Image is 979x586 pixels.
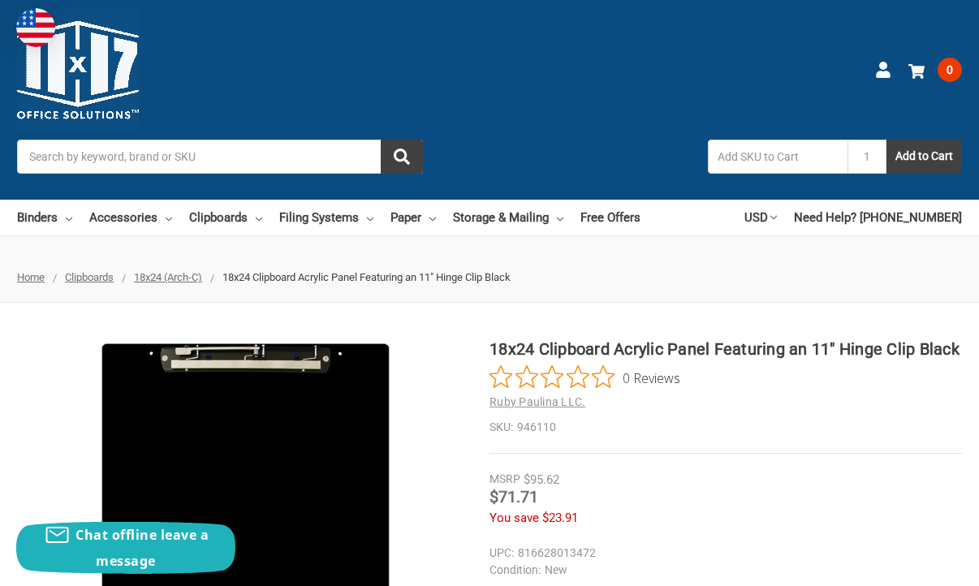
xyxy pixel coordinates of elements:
[453,200,563,235] a: Storage & Mailing
[17,200,72,235] a: Binders
[89,200,172,235] a: Accessories
[908,49,962,91] a: 0
[279,200,373,235] a: Filing Systems
[65,271,114,283] a: Clipboards
[189,200,262,235] a: Clipboards
[794,200,962,235] a: Need Help? [PHONE_NUMBER]
[489,562,541,579] dt: Condition:
[75,526,209,570] span: Chat offline leave a message
[886,140,962,174] button: Add to Cart
[744,200,777,235] a: USD
[489,545,514,562] dt: UPC:
[17,271,45,283] a: Home
[489,487,538,506] span: $71.71
[623,365,680,390] span: 0 Reviews
[489,471,520,488] div: MSRP
[489,419,513,436] dt: SKU:
[489,395,585,408] a: Ruby Paulina LLC.
[580,200,640,235] a: Free Offers
[938,58,962,82] span: 0
[16,522,235,574] button: Chat offline leave a message
[489,419,962,436] dd: 946110
[489,365,680,390] button: Rated 0 out of 5 stars from 0 reviews. Jump to reviews.
[489,337,962,361] h1: 18x24 Clipboard Acrylic Panel Featuring an 11" Hinge Clip Black
[524,472,559,487] span: $95.62
[489,511,539,525] span: You save
[542,511,578,525] span: $23.91
[134,271,202,283] a: 18x24 (Arch-C)
[16,8,55,47] img: duty and tax information for United States
[390,200,436,235] a: Paper
[17,9,139,131] img: 11x17.com
[17,140,423,174] input: Search by keyword, brand or SKU
[708,140,847,174] input: Add SKU to Cart
[222,271,511,283] span: 18x24 Clipboard Acrylic Panel Featuring an 11" Hinge Clip Black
